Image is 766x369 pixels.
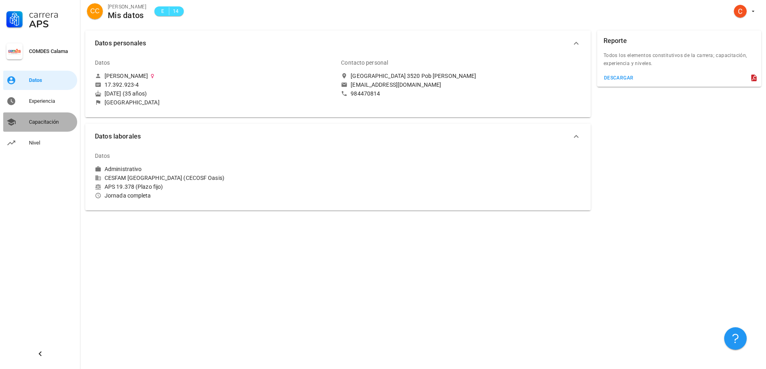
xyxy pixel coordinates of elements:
div: Administrativo [105,165,142,173]
a: [EMAIL_ADDRESS][DOMAIN_NAME] [341,81,581,88]
span: Datos laborales [95,131,571,142]
div: [GEOGRAPHIC_DATA] 3520 Pob [PERSON_NAME] [351,72,476,80]
a: [GEOGRAPHIC_DATA] 3520 Pob [PERSON_NAME] [341,72,581,80]
div: Contacto personal [341,53,388,72]
div: Todos los elementos constitutivos de la carrera; capacitación, experiencia y niveles. [597,51,761,72]
div: Datos [95,146,110,165]
div: [PERSON_NAME] [108,3,146,11]
div: Nivel [29,140,74,146]
span: 14 [173,7,179,15]
button: descargar [600,72,637,84]
div: Reporte [604,31,627,51]
a: Nivel [3,133,77,153]
div: COMDES Calama [29,48,74,55]
div: avatar [87,3,103,19]
div: APS [29,19,74,29]
div: CESFAM [GEOGRAPHIC_DATA] (CECOSF Oasis) [95,174,335,181]
div: Capacitación [29,119,74,125]
a: Datos [3,71,77,90]
span: CC [90,3,99,19]
div: Datos [29,77,74,84]
div: Jornada completa [95,192,335,199]
span: Datos personales [95,38,571,49]
div: [DATE] (35 años) [95,90,335,97]
div: Datos [95,53,110,72]
div: descargar [604,75,634,81]
a: Experiencia [3,92,77,111]
div: [GEOGRAPHIC_DATA] [105,99,160,106]
div: avatar [734,5,747,18]
button: Datos laborales [85,124,591,149]
div: [EMAIL_ADDRESS][DOMAIN_NAME] [351,81,441,88]
div: Mis datos [108,11,146,20]
span: E [159,7,166,15]
a: Capacitación [3,112,77,132]
div: Carrera [29,10,74,19]
div: 984470814 [351,90,380,97]
div: Experiencia [29,98,74,104]
div: [PERSON_NAME] [105,72,148,80]
button: Datos personales [85,31,591,56]
div: APS 19.378 (Plazo fijo) [95,183,335,190]
div: 17.392.923-4 [105,81,139,88]
a: 984470814 [341,90,581,97]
